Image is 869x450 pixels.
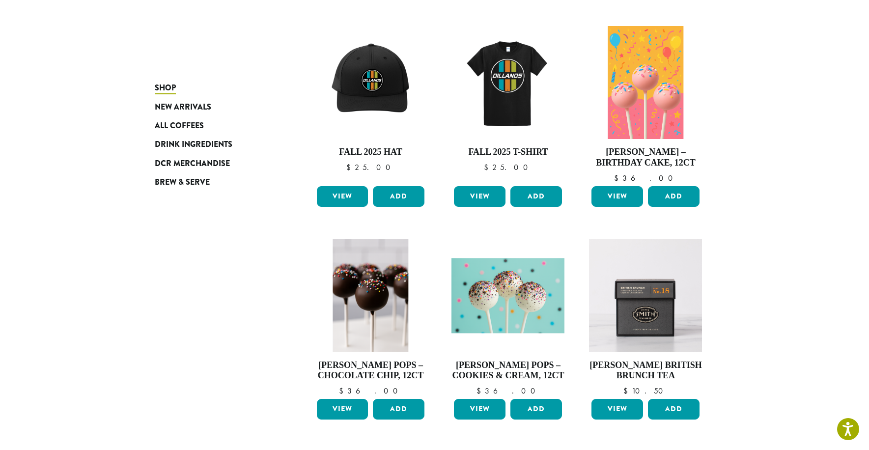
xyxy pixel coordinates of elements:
h4: [PERSON_NAME] Pops – Cookies & Cream, 12ct [451,360,564,381]
a: Brew & Serve [155,173,273,192]
bdi: 36.00 [477,386,540,396]
bdi: 36.00 [339,386,402,396]
a: [PERSON_NAME] Pops – Cookies & Cream, 12ct $36.00 [451,239,564,395]
a: [PERSON_NAME] British Brunch Tea $10.50 [589,239,702,395]
a: View [591,399,643,420]
span: $ [346,162,355,172]
a: DCR Merchandise [155,154,273,173]
span: Drink Ingredients [155,139,232,151]
span: $ [623,386,632,396]
bdi: 10.50 [623,386,668,396]
h4: [PERSON_NAME] British Brunch Tea [589,360,702,381]
img: Chocolate-Chip.png [333,239,408,352]
span: All Coffees [155,120,204,132]
span: Brew & Serve [155,176,210,189]
a: View [317,399,368,420]
a: View [454,186,505,207]
button: Add [510,186,562,207]
a: [PERSON_NAME] Pops – Chocolate Chip, 12ct $36.00 [314,239,427,395]
bdi: 25.00 [346,162,395,172]
bdi: 25.00 [484,162,533,172]
a: View [591,186,643,207]
a: Fall 2025 T-Shirt $25.00 [451,26,564,182]
button: Add [648,186,700,207]
span: DCR Merchandise [155,158,230,170]
h4: [PERSON_NAME] – Birthday Cake, 12ct [589,147,702,168]
a: Shop [155,79,273,97]
a: View [317,186,368,207]
img: Cookies-and-Cream.png [451,258,564,333]
a: All Coffees [155,116,273,135]
img: British-Brunch-Signature-Black-Carton-2023-2.jpg [589,239,702,352]
h4: Fall 2025 Hat [314,147,427,158]
span: New Arrivals [155,101,211,113]
a: New Arrivals [155,97,273,116]
a: Drink Ingredients [155,135,273,154]
a: Fall 2025 Hat $25.00 [314,26,427,182]
img: DCR-Retro-Three-Strip-Circle-Tee-Fall-WEB-scaled.jpg [451,26,564,139]
h4: Fall 2025 T-Shirt [451,147,564,158]
a: [PERSON_NAME] – Birthday Cake, 12ct $36.00 [589,26,702,182]
bdi: 36.00 [614,173,677,183]
img: Birthday-Cake.png [608,26,683,139]
span: $ [614,173,622,183]
img: DCR-Retro-Three-Strip-Circle-Patch-Trucker-Hat-Fall-WEB-scaled.jpg [314,26,427,139]
button: Add [510,399,562,420]
button: Add [373,186,424,207]
span: $ [339,386,347,396]
button: Add [373,399,424,420]
span: $ [477,386,485,396]
button: Add [648,399,700,420]
span: Shop [155,82,176,94]
span: $ [484,162,492,172]
a: View [454,399,505,420]
h4: [PERSON_NAME] Pops – Chocolate Chip, 12ct [314,360,427,381]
